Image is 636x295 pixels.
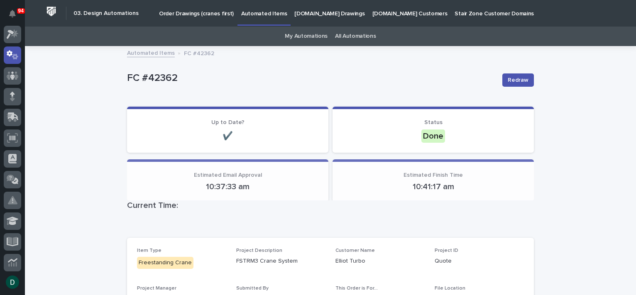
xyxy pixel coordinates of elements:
[335,27,376,46] a: All Automations
[435,257,524,266] p: Quote
[4,273,21,291] button: users-avatar
[137,131,318,141] p: ✔️
[127,48,175,57] a: Automated Items
[73,10,139,17] h2: 03. Design Automations
[4,5,21,22] button: Notifications
[194,172,262,178] span: Estimated Email Approval
[236,248,282,253] span: Project Description
[508,76,528,84] span: Redraw
[285,27,328,46] a: My Automations
[137,286,176,291] span: Project Manager
[44,4,59,19] img: Workspace Logo
[127,72,496,84] p: FC #42362
[335,248,375,253] span: Customer Name
[137,182,318,192] p: 10:37:33 am
[236,257,325,266] p: FSTRM3 Crane System
[127,214,534,245] iframe: Current Time:
[18,8,24,14] p: 94
[424,119,443,125] span: Status
[335,257,425,266] p: Elliot Turbo
[184,48,214,57] p: FC #42362
[502,73,534,87] button: Redraw
[10,10,21,23] div: Notifications94
[137,257,193,269] div: Freestanding Crane
[421,129,445,143] div: Done
[137,248,161,253] span: Item Type
[127,200,534,210] h1: Current Time:
[335,286,378,291] span: This Order is For...
[211,119,245,125] span: Up to Date?
[435,248,458,253] span: Project ID
[342,182,524,192] p: 10:41:17 am
[236,286,269,291] span: Submitted By
[404,172,463,178] span: Estimated Finish Time
[435,286,465,291] span: File Location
